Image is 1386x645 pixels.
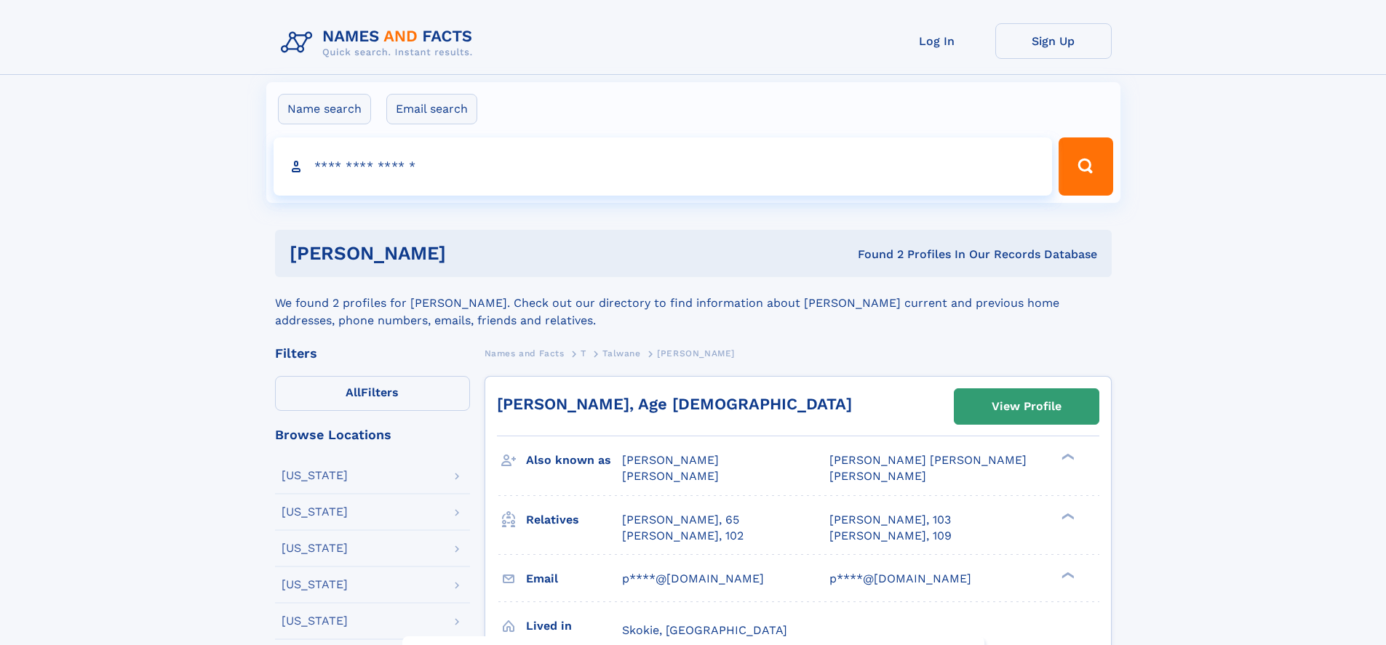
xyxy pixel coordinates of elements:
span: Talwane [602,348,640,358]
div: [US_STATE] [282,470,348,481]
span: [PERSON_NAME] [622,453,719,467]
h3: Email [526,566,622,591]
div: ❯ [1058,570,1075,580]
div: Filters [275,347,470,360]
img: Logo Names and Facts [275,23,485,63]
div: [US_STATE] [282,542,348,554]
div: [US_STATE] [282,615,348,627]
span: [PERSON_NAME] [657,348,735,358]
div: Found 2 Profiles In Our Records Database [652,247,1097,263]
button: Search Button [1059,137,1112,196]
div: ❯ [1058,452,1075,462]
div: ❯ [1058,511,1075,521]
div: Browse Locations [275,428,470,441]
a: Talwane [602,344,640,362]
span: T [581,348,586,358]
a: [PERSON_NAME], Age [DEMOGRAPHIC_DATA] [497,395,852,413]
a: Sign Up [995,23,1112,59]
a: [PERSON_NAME], 102 [622,528,744,544]
span: [PERSON_NAME] [829,469,926,483]
span: [PERSON_NAME] [PERSON_NAME] [829,453,1027,467]
input: search input [274,137,1053,196]
a: [PERSON_NAME], 103 [829,512,951,528]
h3: Relatives [526,508,622,532]
div: View Profile [992,390,1062,423]
div: [US_STATE] [282,579,348,590]
div: [US_STATE] [282,506,348,518]
a: T [581,344,586,362]
a: View Profile [955,389,1099,424]
h3: Also known as [526,448,622,473]
label: Email search [386,94,477,124]
h3: Lived in [526,614,622,638]
span: Skokie, [GEOGRAPHIC_DATA] [622,623,787,637]
a: Log In [879,23,995,59]
span: All [346,385,361,399]
label: Name search [278,94,371,124]
a: Names and Facts [485,344,565,362]
a: [PERSON_NAME], 65 [622,512,739,528]
label: Filters [275,376,470,411]
h1: [PERSON_NAME] [290,244,652,263]
a: [PERSON_NAME], 109 [829,528,952,544]
span: [PERSON_NAME] [622,469,719,483]
div: We found 2 profiles for [PERSON_NAME]. Check out our directory to find information about [PERSON_... [275,277,1112,329]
